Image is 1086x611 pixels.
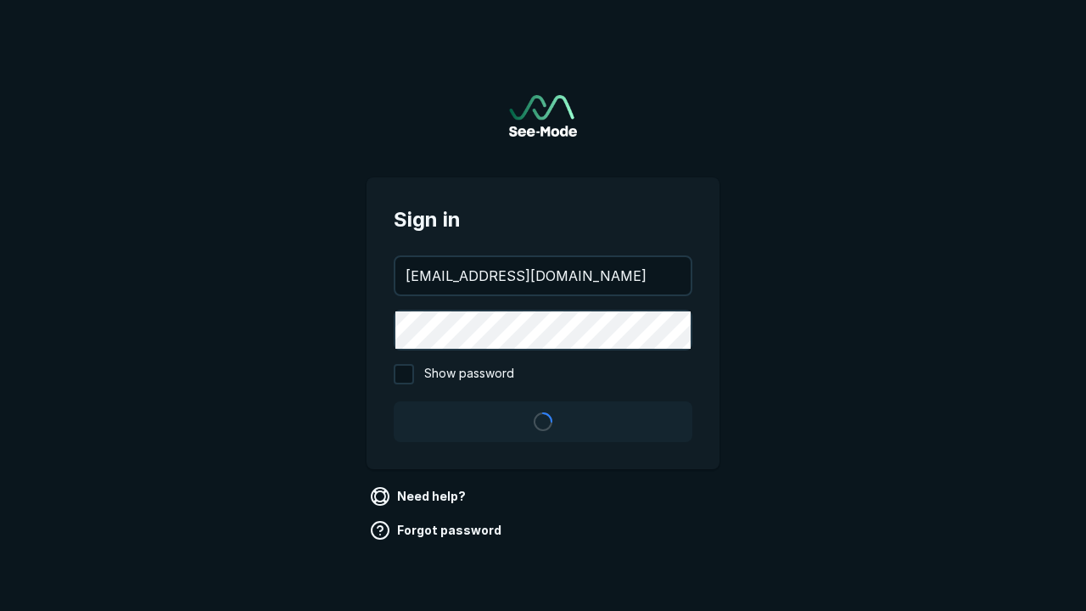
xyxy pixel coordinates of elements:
span: Sign in [394,205,692,235]
img: See-Mode Logo [509,95,577,137]
a: Need help? [367,483,473,510]
span: Show password [424,364,514,384]
a: Forgot password [367,517,508,544]
a: Go to sign in [509,95,577,137]
input: your@email.com [395,257,691,294]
